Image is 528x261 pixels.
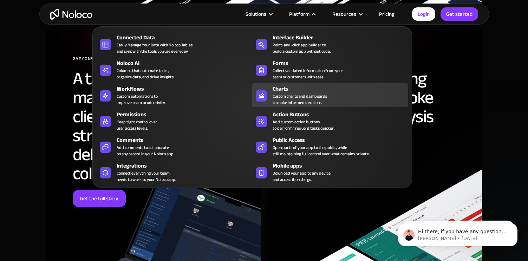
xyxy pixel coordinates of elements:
div: Integrations [117,162,255,170]
div: Platform [289,9,309,19]
div: Platform [280,9,324,19]
div: GAP Consulting [73,53,250,69]
a: Interface BuilderPoint-and-click app builder tobuild a custom app without code. [252,32,408,56]
div: Interface Builder [273,33,411,42]
a: home [50,9,92,20]
div: Comments [117,136,255,144]
div: Add comments to collaborate on any record in your Noloco app. [117,144,174,157]
a: Connected DataEasily Manage Your Data with Noloco Tablesand sync with the tools you use everyday. [96,32,252,56]
a: Mobile appsDownload your app to any deviceand access it on the go. [252,160,408,184]
div: Solutions [237,9,280,19]
div: Mobile apps [273,162,411,170]
div: Resources [332,9,356,19]
div: Public Access [273,136,411,144]
a: Login [412,7,435,21]
nav: Platform [92,17,412,188]
div: Resources [324,9,370,19]
div: Noloco AI [117,59,255,67]
a: FormsCollect validated information from yourteam or customers with ease. [252,58,408,81]
div: Connect everything your team needs to work to your Noloco app. [117,170,176,183]
a: Noloco AIColumns that automate tasks,organize data, and drive insights. [96,58,252,81]
a: Public AccessOpen parts of your app to the public, whilestill maintaining full control over what ... [252,135,408,158]
div: Action Buttons [273,110,411,119]
div: Point-and-click app builder to build a custom app without code. [273,42,331,54]
div: Workflows [117,85,255,93]
a: Pricing [370,9,403,19]
div: Charts [273,85,411,93]
iframe: Intercom notifications message [387,208,528,257]
span: Download your app to any device and access it on the go. [273,170,331,183]
div: Collect validated information from your team or customers with ease. [273,67,343,80]
div: Forms [273,59,411,67]
h2: A tailored project management system & client portal for streamlined project delivery and real-ti... [73,69,250,183]
div: Keep tight control over user access levels. [117,119,157,131]
div: Connected Data [117,33,255,42]
a: PermissionsKeep tight control overuser access levels. [96,109,252,133]
a: Action ButtonsAdd custom action buttonsto perform frequent tasks quicker. [252,109,408,133]
a: ChartsCustom charts and dashboardsto make informed decisions. [252,83,408,107]
div: Open parts of your app to the public, while still maintaining full control over what remains priv... [273,144,370,157]
div: Columns that automate tasks, organize data, and drive insights. [117,67,174,80]
div: Custom automations to improve team productivity. [117,93,165,106]
div: Permissions [117,110,255,119]
a: CommentsAdd comments to collaborateon any record in your Noloco app. [96,135,252,158]
div: Custom charts and dashboards to make informed decisions. [273,93,327,106]
a: Get the full story [73,190,126,207]
a: Get started [441,7,478,21]
div: Add custom action buttons to perform frequent tasks quicker. [273,119,334,131]
a: IntegrationsConnect everything your teamneeds to work to your Noloco app. [96,160,252,184]
div: Easily Manage Your Data with Noloco Tables and sync with the tools you use everyday. [117,42,193,54]
a: WorkflowsCustom automations toimprove team productivity. [96,83,252,107]
div: Solutions [246,9,266,19]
